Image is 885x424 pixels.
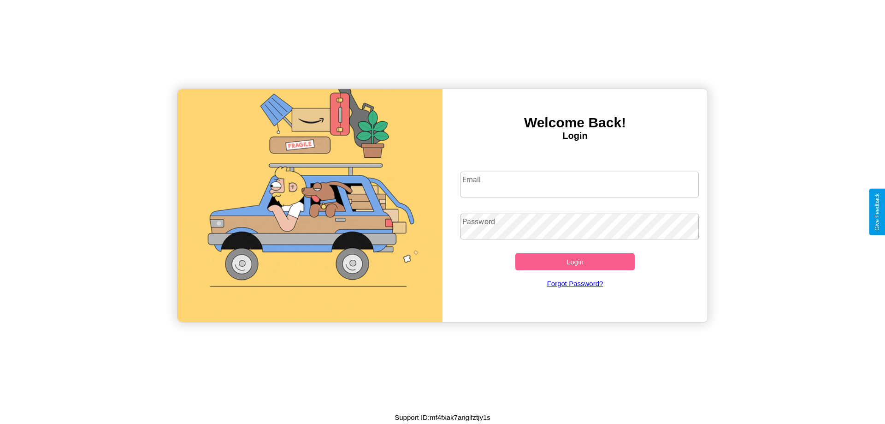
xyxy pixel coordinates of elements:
[395,411,490,424] p: Support ID: mf4fxak7angifztjy1s
[515,253,635,270] button: Login
[177,89,442,322] img: gif
[442,131,708,141] h4: Login
[456,270,695,297] a: Forgot Password?
[442,115,708,131] h3: Welcome Back!
[874,193,880,231] div: Give Feedback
